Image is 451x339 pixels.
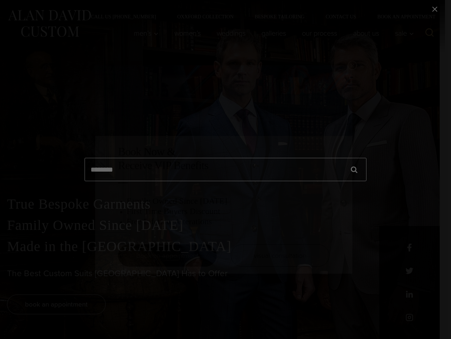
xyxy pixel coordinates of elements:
[231,244,329,267] a: visual consultation
[126,216,329,227] h3: Free Lifetime Alterations
[118,244,217,267] a: book an appointment
[126,196,329,206] h3: Family Owned Since [DATE]
[126,206,329,216] h3: First Time Buyers Discount
[348,61,357,70] button: Close
[118,145,329,172] h2: Book Now & Receive VIP Benefits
